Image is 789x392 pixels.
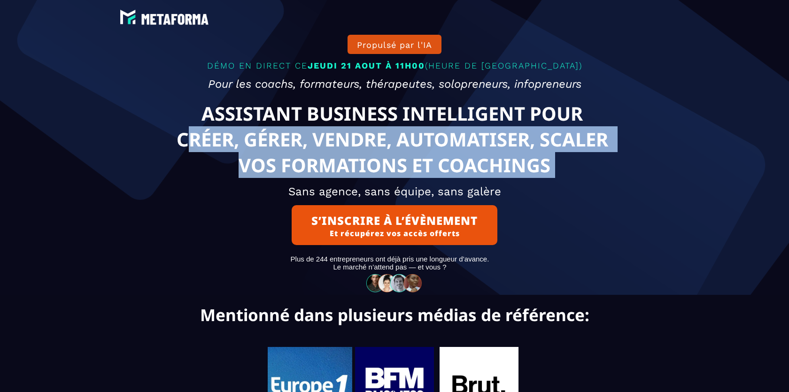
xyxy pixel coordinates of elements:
text: ASSISTANT BUSINESS INTELLIGENT POUR CRÉER, GÉRER, VENDRE, AUTOMATISER, SCALER VOS FORMATIONS ET C... [145,98,644,180]
span: JEUDI 21 AOUT À 11H00 [308,61,425,70]
text: Plus de 244 entrepreneurs ont déjà pris une longueur d’avance. Le marché n’attend pas — et vous ? [92,253,688,273]
img: 32586e8465b4242308ef789b458fc82f_community-people.png [364,273,425,292]
img: e6894688e7183536f91f6cf1769eef69_LOGO_BLANC.png [117,7,211,28]
h2: Sans agence, sans équipe, sans galère [101,180,688,203]
button: S’INSCRIRE À L’ÉVÈNEMENTEt récupérez vos accès offerts [292,205,497,245]
text: Mentionné dans plusieurs médias de référence: [7,304,782,328]
p: DÉMO EN DIRECT CE (HEURE DE [GEOGRAPHIC_DATA]) [101,58,688,73]
h2: Pour les coachs, formateurs, thérapeutes, solopreneurs, infopreneurs [101,73,688,95]
button: Propulsé par l'IA [348,35,441,54]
